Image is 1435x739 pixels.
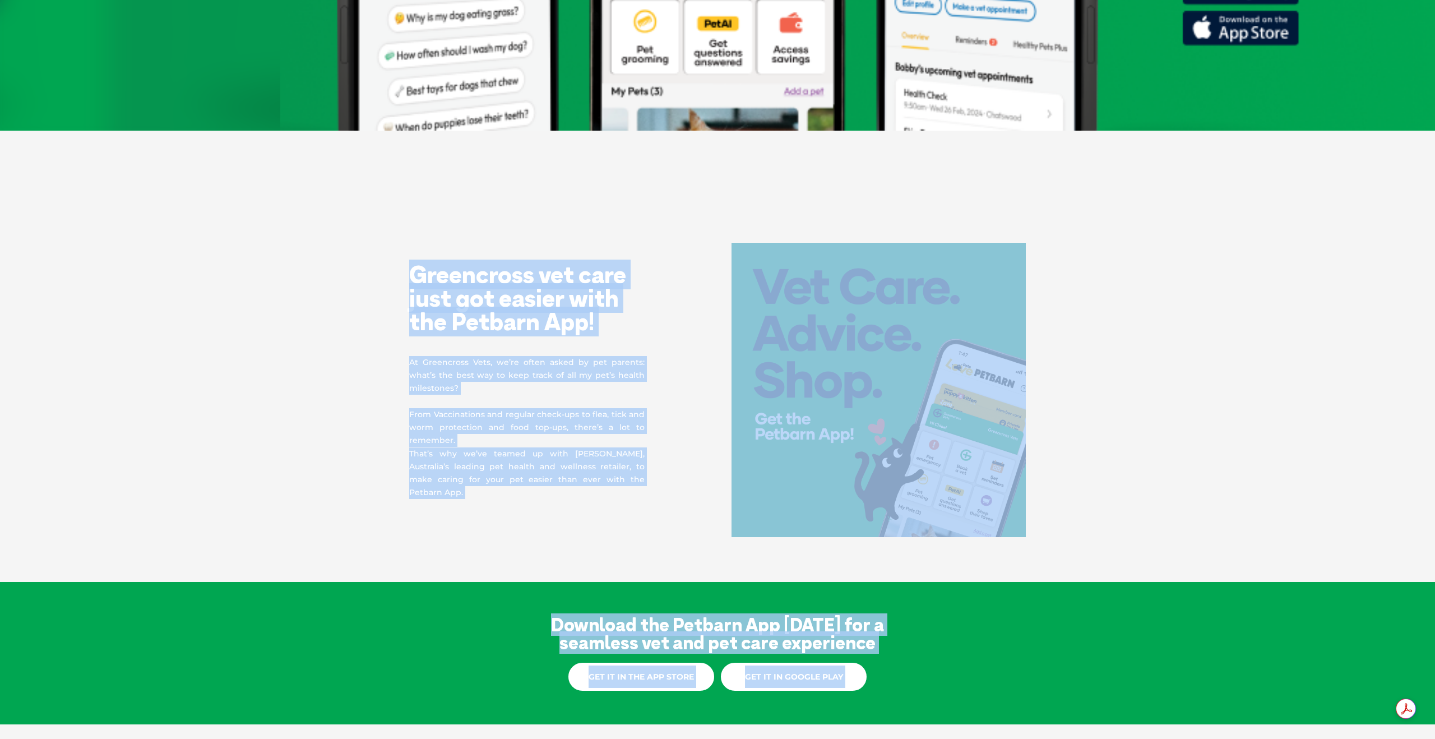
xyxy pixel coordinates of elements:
[721,663,867,691] a: Get it in Google Play
[409,408,645,500] p: From Vaccinations and regular check-ups to flea, tick and worm protection and food top-ups, there...
[543,616,892,652] h2: Download the Petbarn App [DATE] for a seamless vet and pet care experience
[732,243,1026,537] img: get the petbarn app today
[409,263,645,334] h2: Greencross vet care just got easier with the Petbarn App!
[409,356,645,395] p: At Greencross Vets, we’re often asked by pet parents: what’s the best way to keep track of all my...
[568,663,714,691] a: Get it in the App Store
